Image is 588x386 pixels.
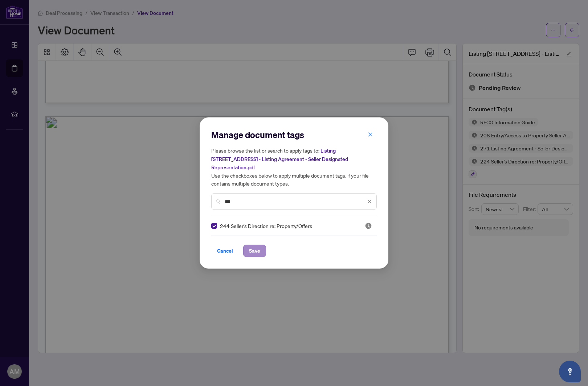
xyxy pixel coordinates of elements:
button: Save [243,245,266,257]
button: Open asap [559,361,581,382]
span: Pending Review [365,222,372,229]
span: 244 Seller’s Direction re: Property/Offers [220,222,312,230]
span: Cancel [217,245,233,257]
img: status [365,222,372,229]
button: Cancel [211,245,239,257]
h5: Please browse the list or search to apply tags to: Use the checkboxes below to apply multiple doc... [211,146,377,187]
span: close [367,199,372,204]
span: close [368,132,373,137]
span: Save [249,245,260,257]
span: Listing [STREET_ADDRESS] - Listing Agreement - Seller Designated Representation.pdf [211,148,348,171]
h2: Manage document tags [211,129,377,141]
